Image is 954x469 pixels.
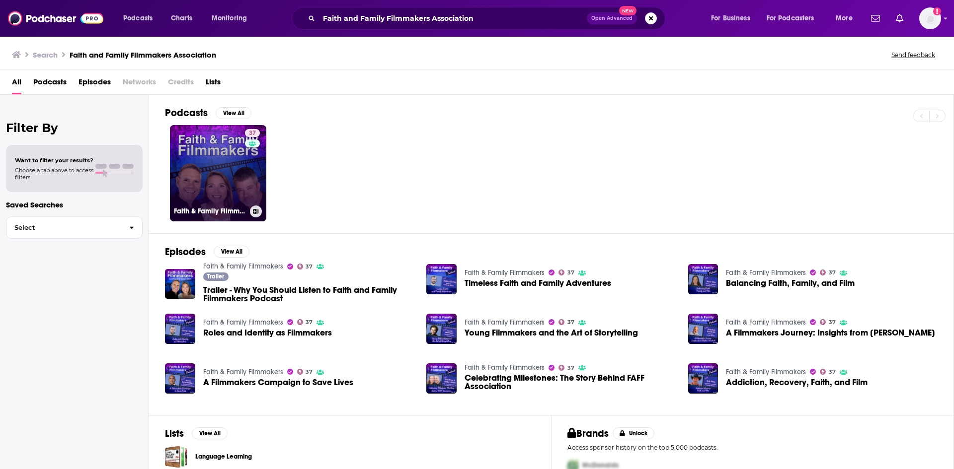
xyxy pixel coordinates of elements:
[165,269,195,299] img: Trailer - Why You Should Listen to Faith and Family Filmmakers Podcast
[892,10,907,27] a: Show notifications dropdown
[165,427,184,440] h2: Lists
[206,74,221,94] span: Lists
[216,107,251,119] button: View All
[829,270,836,275] span: 37
[6,200,143,209] p: Saved Searches
[33,50,58,60] h3: Search
[165,246,206,258] h2: Episodes
[711,11,750,25] span: For Business
[297,264,313,269] a: 37
[726,329,935,337] span: A Filmmakers Journey: Insights from [PERSON_NAME]
[613,427,655,439] button: Unlock
[704,10,763,26] button: open menu
[165,314,195,344] img: Roles and Identity as Filmmakers
[726,268,806,277] a: Faith & Family Filmmakers
[6,216,143,239] button: Select
[165,427,228,440] a: ListsView All
[170,125,266,221] a: 37Faith & Family Filmmakers
[426,314,457,344] img: Young Filmmakers and the Art of Storytelling
[306,320,313,325] span: 37
[203,329,332,337] span: Roles and Identity as Filmmakers
[465,363,545,372] a: Faith & Family Filmmakers
[867,10,884,27] a: Show notifications dropdown
[123,11,153,25] span: Podcasts
[465,268,545,277] a: Faith & Family Filmmakers
[203,286,415,303] a: Trailer - Why You Should Listen to Faith and Family Filmmakers Podcast
[79,74,111,94] a: Episodes
[919,7,941,29] span: Logged in as luilaking
[567,366,574,370] span: 37
[245,129,260,137] a: 37
[619,6,637,15] span: New
[688,363,718,394] img: Addiction, Recovery, Faith, and Film
[760,10,829,26] button: open menu
[919,7,941,29] img: User Profile
[558,319,574,325] a: 37
[820,369,836,375] a: 37
[171,11,192,25] span: Charts
[567,270,574,275] span: 37
[203,378,353,387] a: A Filmmakers Campaign to Save Lives
[726,279,855,287] a: Balancing Faith, Family, and Film
[688,264,718,294] img: Balancing Faith, Family, and Film
[820,269,836,275] a: 37
[319,10,587,26] input: Search podcasts, credits, & more...
[558,365,574,371] a: 37
[12,74,21,94] a: All
[426,264,457,294] img: Timeless Faith and Family Adventures
[820,319,836,325] a: 37
[688,314,718,344] img: A Filmmakers Journey: Insights from Stephen Kendrick
[203,368,283,376] a: Faith & Family Filmmakers
[426,363,457,394] a: Celebrating Milestones: The Story Behind FAFF Association
[164,10,198,26] a: Charts
[249,129,256,138] span: 37
[933,7,941,15] svg: Add a profile image
[297,369,313,375] a: 37
[15,157,93,164] span: Want to filter your results?
[465,279,611,287] a: Timeless Faith and Family Adventures
[123,74,156,94] span: Networks
[591,16,633,21] span: Open Advanced
[8,9,103,28] img: Podchaser - Follow, Share and Rate Podcasts
[212,11,247,25] span: Monitoring
[919,7,941,29] button: Show profile menu
[165,107,251,119] a: PodcastsView All
[15,167,93,181] span: Choose a tab above to access filters.
[767,11,814,25] span: For Podcasters
[33,74,67,94] a: Podcasts
[70,50,216,60] h3: Faith and Family Filmmakers Association
[726,378,868,387] a: Addiction, Recovery, Faith, and Film
[165,446,187,468] a: Language Learning
[203,318,283,327] a: Faith & Family Filmmakers
[465,318,545,327] a: Faith & Family Filmmakers
[888,51,938,59] button: Send feedback
[174,207,246,215] h3: Faith & Family Filmmakers
[203,262,283,270] a: Faith & Family Filmmakers
[165,107,208,119] h2: Podcasts
[567,444,938,451] p: Access sponsor history on the top 5,000 podcasts.
[165,246,249,258] a: EpisodesView All
[465,374,676,391] a: Celebrating Milestones: The Story Behind FAFF Association
[297,319,313,325] a: 37
[6,224,121,231] span: Select
[465,329,638,337] a: Young Filmmakers and the Art of Storytelling
[165,363,195,394] img: A Filmmakers Campaign to Save Lives
[192,427,228,439] button: View All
